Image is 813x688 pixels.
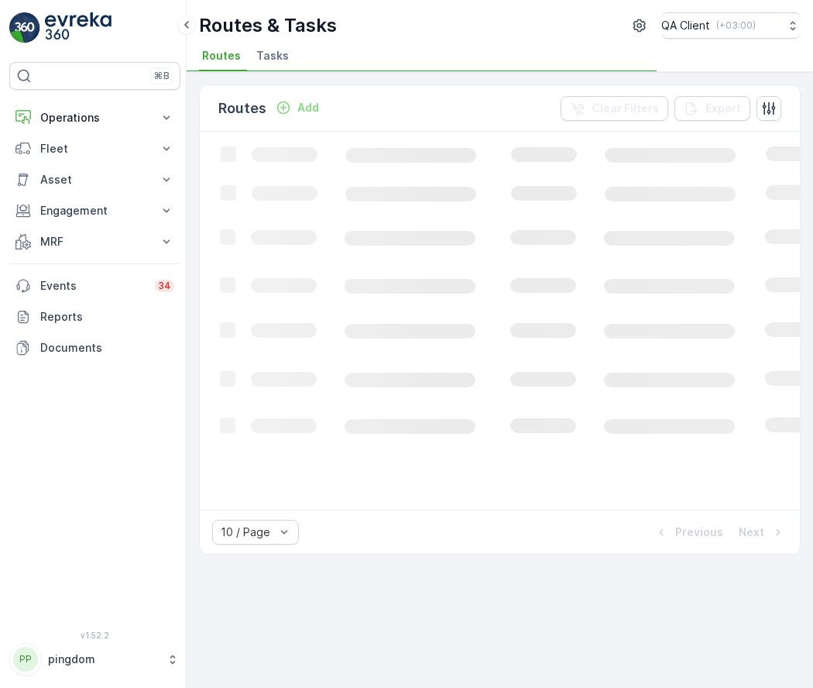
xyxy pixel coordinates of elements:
[202,48,241,64] span: Routes
[9,301,180,332] a: Reports
[48,652,159,667] p: pingdom
[40,141,149,157] p: Fleet
[297,100,319,115] p: Add
[40,278,146,294] p: Events
[13,647,38,672] div: PP
[40,234,149,249] p: MRF
[737,523,787,542] button: Next
[45,12,111,43] img: logo_light-DOdMpM7g.png
[158,280,171,292] p: 34
[661,18,710,33] p: QA Client
[652,523,725,542] button: Previous
[40,172,149,187] p: Asset
[199,13,337,38] p: Routes & Tasks
[9,102,180,133] button: Operations
[40,110,149,126] p: Operations
[661,12,801,39] button: QA Client(+03:00)
[9,226,180,257] button: MRF
[40,340,174,356] p: Documents
[9,12,40,43] img: logo
[705,101,741,116] p: Export
[154,70,170,82] p: ⌘B
[40,203,149,218] p: Engagement
[674,96,750,121] button: Export
[9,643,180,676] button: PPpingdom
[561,96,668,121] button: Clear Filters
[716,19,756,32] p: ( +03:00 )
[9,631,180,640] span: v 1.52.2
[675,525,723,540] p: Previous
[9,332,180,363] a: Documents
[269,98,325,117] button: Add
[592,101,659,116] p: Clear Filters
[9,270,180,301] a: Events34
[9,195,180,226] button: Engagement
[256,48,289,64] span: Tasks
[9,133,180,164] button: Fleet
[218,98,266,119] p: Routes
[40,309,174,325] p: Reports
[739,525,764,540] p: Next
[9,164,180,195] button: Asset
